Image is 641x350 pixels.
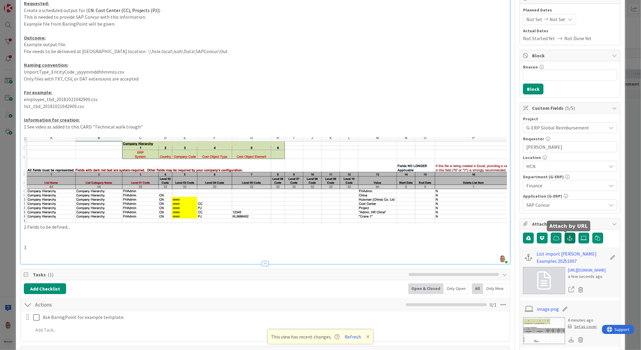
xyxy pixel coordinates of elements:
[24,41,507,48] p: Example output file.
[568,267,606,273] a: [URL][DOMAIN_NAME]
[24,244,507,251] p: 3
[499,254,507,263] img: o7atu1bXEz0AwRIxqlOYmU5UxQC1bWsS.png
[24,137,507,224] img: image.png
[568,273,606,280] div: a few seconds ago
[24,68,507,75] p: ImportType_EntityCode_yyyymmddhhmmss.csv
[483,283,507,294] div: Only Mine
[24,14,507,21] p: This is needed to provide SAP Concur with this information.
[444,283,469,294] div: Only Open
[537,250,607,265] a: List import [PERSON_NAME] Examples 20251007
[532,104,609,112] span: Custom Fields
[549,223,588,229] h5: Attach by URL
[537,305,559,313] a: image.png
[523,35,555,42] span: Not Started Yet
[24,103,507,110] p: list_tbd_20181021042900.csv
[48,272,53,278] span: ( 1 )
[408,283,444,294] div: Open & Closed
[523,194,617,198] div: Application (G-ERP)
[523,155,617,160] div: Location
[472,283,483,294] div: All
[568,336,575,344] div: Download
[565,35,592,42] span: Not Done Yet
[490,301,496,308] span: 0 / 1
[568,286,575,294] a: Open
[523,136,544,142] label: Requester
[523,64,538,70] label: Reason
[550,16,566,23] span: Not Set
[24,21,507,27] p: Example file from BaringPoint will be given.
[24,89,52,95] u: For example:
[13,1,27,8] span: Support
[523,28,617,34] span: Actual Dates
[526,163,607,170] span: HCN
[24,123,507,130] p: 1 See video as added to this CARD "Technical walk trough"
[523,117,617,121] div: Project
[523,7,617,13] span: Planned Dates
[24,0,49,6] u: Requested:
[271,333,340,340] span: This view has recent changes.
[24,75,507,82] p: Only files with TXT, CSV, or DAT extensions are accepted
[24,7,507,14] p: Create a scheduled output for ( )
[568,317,597,323] div: 6 minutes ago
[526,16,542,23] span: Not Set
[526,182,607,189] span: Finance
[532,220,609,227] span: Attachments
[526,123,604,132] span: G-ERP Global Reimbursement
[568,323,597,330] div: Set as cover
[523,175,617,179] div: Department (G-ERP)
[24,96,507,103] p: employee_tbd_20181021042900.csv
[43,314,505,321] p: Ask BaringPoint for example template.
[565,105,575,111] span: ( 5/5 )
[33,271,406,278] span: Tasks
[532,52,609,59] span: Block
[88,7,159,13] span: CN: Cost Center (CC), Projects (PJ)
[343,333,363,341] button: Refresh
[24,283,66,294] button: Add Checklist
[33,299,169,310] input: Add Checklist...
[24,117,80,123] u: Information for creation:
[526,201,607,208] span: SAP Concur
[24,35,46,41] u: Outcome:
[24,224,507,231] p: 2 Fields to be defined...
[523,84,544,94] button: Block
[24,48,507,55] p: File needs to be delivered at [GEOGRAPHIC_DATA] location : \\hsle.local\isah\Data\SAPConcur\Out
[24,62,68,68] u: Naming convention:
